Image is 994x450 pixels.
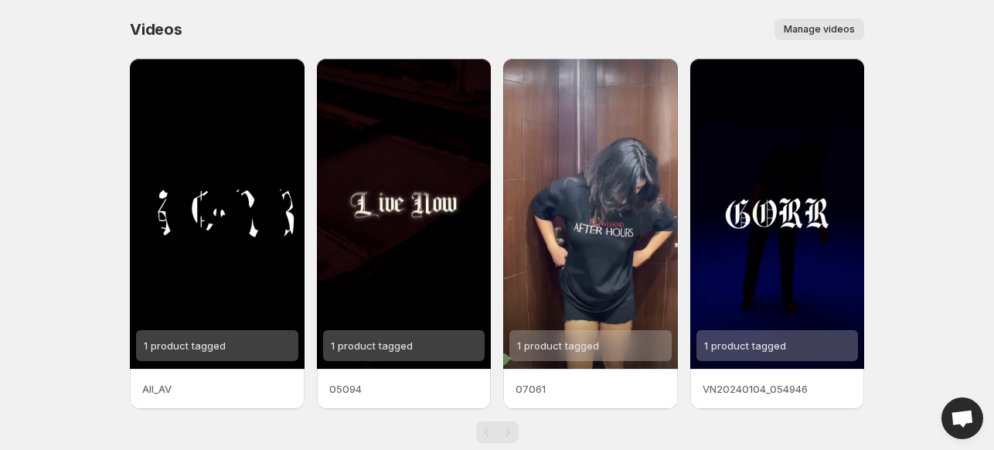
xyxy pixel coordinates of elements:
[144,339,226,352] span: 1 product tagged
[516,381,666,397] p: 07061
[704,339,786,352] span: 1 product tagged
[703,381,853,397] p: VN20240104_054946
[941,397,983,439] a: Open chat
[142,381,292,397] p: All_AV
[774,19,864,40] button: Manage videos
[130,20,182,39] span: Videos
[329,381,479,397] p: 05094
[784,23,855,36] span: Manage videos
[476,421,519,443] nav: Pagination
[331,339,413,352] span: 1 product tagged
[517,339,599,352] span: 1 product tagged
